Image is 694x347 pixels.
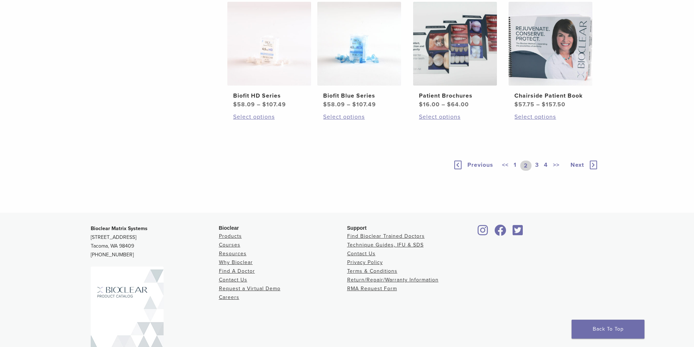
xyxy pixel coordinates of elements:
a: Privacy Policy [347,259,383,265]
span: $ [323,101,327,108]
a: Technique Guides, IFU & SDS [347,242,424,248]
img: Biofit HD Series [227,2,311,86]
span: – [257,101,260,108]
a: Find A Doctor [219,268,255,274]
a: Select options for “Biofit HD Series” [233,113,305,121]
span: – [442,101,445,108]
a: 1 [512,161,518,171]
bdi: 58.09 [323,101,345,108]
a: Chairside Patient BookChairside Patient Book [508,2,593,109]
a: Courses [219,242,240,248]
a: Biofit Blue SeriesBiofit Blue Series [317,2,402,109]
a: 4 [542,161,549,171]
a: << [501,161,510,171]
bdi: 157.50 [542,101,565,108]
bdi: 64.00 [447,101,469,108]
span: $ [233,101,237,108]
a: Products [219,233,242,239]
span: $ [419,101,423,108]
span: Next [571,161,584,169]
bdi: 107.49 [352,101,376,108]
p: [STREET_ADDRESS] Tacoma, WA 98409 [PHONE_NUMBER] [91,224,219,259]
span: $ [514,101,518,108]
a: Back To Top [572,320,644,339]
a: Why Bioclear [219,259,253,265]
bdi: 58.09 [233,101,255,108]
strong: Bioclear Matrix Systems [91,225,148,232]
span: Support [347,225,367,231]
a: Bioclear [492,229,509,236]
span: Previous [467,161,493,169]
bdi: 107.49 [262,101,286,108]
span: $ [447,101,451,108]
h2: Biofit Blue Series [323,91,395,100]
a: RMA Request Form [347,285,397,292]
h2: Biofit HD Series [233,91,305,100]
img: Biofit Blue Series [317,2,401,86]
img: Chairside Patient Book [509,2,592,86]
a: >> [552,161,561,171]
a: 2 [520,161,532,171]
span: $ [352,101,356,108]
a: Contact Us [347,251,376,257]
a: Contact Us [219,277,247,283]
a: 3 [534,161,540,171]
span: $ [262,101,266,108]
span: Bioclear [219,225,239,231]
bdi: 57.75 [514,101,534,108]
a: Patient BrochuresPatient Brochures [413,2,498,109]
a: Bioclear [475,229,491,236]
img: Patient Brochures [413,2,497,86]
a: Select options for “Chairside Patient Book” [514,113,587,121]
a: Careers [219,294,239,300]
a: Biofit HD SeriesBiofit HD Series [227,2,312,109]
a: Request a Virtual Demo [219,285,281,292]
h2: Chairside Patient Book [514,91,587,100]
a: Terms & Conditions [347,268,397,274]
a: Find Bioclear Trained Doctors [347,233,425,239]
a: Return/Repair/Warranty Information [347,277,439,283]
h2: Patient Brochures [419,91,491,100]
span: – [347,101,350,108]
bdi: 16.00 [419,101,440,108]
a: Resources [219,251,247,257]
a: Bioclear [510,229,526,236]
a: Select options for “Biofit Blue Series” [323,113,395,121]
a: Select options for “Patient Brochures” [419,113,491,121]
span: $ [542,101,546,108]
span: – [536,101,540,108]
